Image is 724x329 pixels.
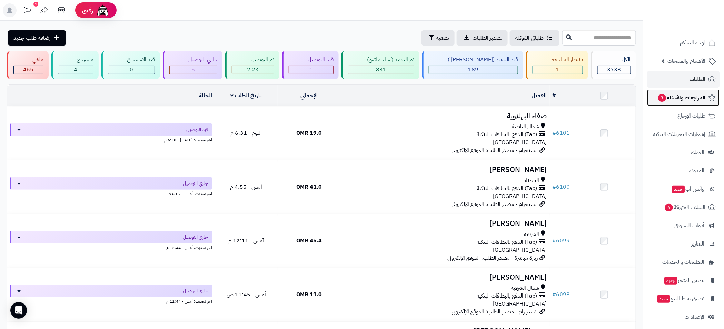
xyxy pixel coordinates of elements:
[515,34,544,42] span: طلباتي المُوكلة
[429,66,518,74] div: 189
[678,111,706,121] span: طلبات الإرجاع
[232,56,274,64] div: تم التوصيل
[657,295,670,303] span: جديد
[553,183,570,191] a: #6100
[50,51,100,79] a: مسترجع 4
[348,56,414,64] div: تم التنفيذ ( ساحة اتين)
[477,185,537,192] span: (Tap) الدفع بالبطاقات البنكية
[664,202,706,212] span: السلات المتروكة
[647,236,720,252] a: التقارير
[183,288,208,295] span: جاري التوصيل
[665,277,677,285] span: جديد
[657,294,705,303] span: تطبيق نقاط البيع
[161,51,224,79] a: جاري التوصيل 5
[13,56,43,64] div: ملغي
[672,184,705,194] span: وآتس آب
[247,66,259,74] span: 2.2K
[657,93,706,102] span: المراجعات والأسئلة
[524,230,539,238] span: الشرقية
[228,237,264,245] span: أمس - 12:11 م
[533,66,583,74] div: 1
[468,66,479,74] span: 189
[10,243,212,251] div: اخر تحديث: أمس - 12:44 م
[170,66,217,74] div: 5
[553,237,570,245] a: #6099
[553,290,570,299] a: #6098
[525,51,589,79] a: بانتظار المراجعة 1
[553,129,570,137] a: #6101
[230,129,262,137] span: اليوم - 6:31 م
[192,66,195,74] span: 5
[33,2,38,7] div: 4
[553,91,556,100] a: #
[309,66,313,74] span: 1
[340,51,421,79] a: تم التنفيذ ( ساحة اتين) 831
[556,66,559,74] span: 1
[343,166,547,174] h3: [PERSON_NAME]
[680,38,706,48] span: لوحة التحكم
[14,66,43,74] div: 465
[607,66,621,74] span: 3738
[493,300,547,308] span: [GEOGRAPHIC_DATA]
[6,51,50,79] a: ملغي 465
[493,138,547,147] span: [GEOGRAPHIC_DATA]
[512,123,539,131] span: شمال الباطنة
[108,66,155,74] div: 0
[100,51,161,79] a: قيد الاسترجاع 0
[58,56,93,64] div: مسترجع
[493,192,547,200] span: [GEOGRAPHIC_DATA]
[300,91,318,100] a: الإجمالي
[8,30,66,46] a: إضافة طلب جديد
[647,199,720,216] a: السلات المتروكة6
[457,30,508,46] a: تصدير الطلبات
[647,217,720,234] a: أدوات التسويق
[647,89,720,106] a: المراجعات والأسئلة3
[421,51,525,79] a: قيد التنفيذ ([PERSON_NAME] ) 189
[452,308,538,316] span: انستجرام - مصدر الطلب: الموقع الإلكتروني
[74,66,78,74] span: 4
[647,309,720,325] a: الإعدادات
[653,129,706,139] span: إشعارات التحويلات البنكية
[10,190,212,197] div: اخر تحديث: أمس - 6:07 م
[224,51,281,79] a: تم التوصيل 2.2K
[647,254,720,270] a: التطبيقات والخدمات
[289,56,334,64] div: قيد التوصيل
[553,183,556,191] span: #
[183,180,208,187] span: جاري التوصيل
[647,181,720,197] a: وآتس آبجديد
[448,254,538,262] span: زيارة مباشرة - مصدر الطلب: الموقع الإلكتروني
[186,126,208,133] span: قيد التوصيل
[477,131,537,139] span: (Tap) الدفع بالبطاقات البنكية
[289,66,333,74] div: 1
[10,302,27,319] div: Open Intercom Messenger
[96,3,110,17] img: ai-face.png
[436,34,449,42] span: تصفية
[553,129,556,137] span: #
[296,183,322,191] span: 41.0 OMR
[421,30,455,46] button: تصفية
[343,273,547,281] h3: [PERSON_NAME]
[658,94,666,102] span: 3
[663,257,705,267] span: التطبيقات والخدمات
[169,56,217,64] div: جاري التوصيل
[10,136,212,143] div: اخر تحديث: [DATE] - 6:38 م
[23,66,34,74] span: 465
[58,66,93,74] div: 4
[82,6,93,14] span: رفيق
[343,220,547,228] h3: [PERSON_NAME]
[647,144,720,161] a: العملاء
[553,237,556,245] span: #
[376,66,386,74] span: 831
[281,51,340,79] a: قيد التوصيل 1
[675,221,705,230] span: أدوات التسويق
[597,56,631,64] div: الكل
[511,284,539,292] span: شمال الشرقية
[13,34,51,42] span: إضافة طلب جديد
[493,246,547,254] span: [GEOGRAPHIC_DATA]
[647,108,720,124] a: طلبات الإرجاع
[647,126,720,142] a: إشعارات التحويلات البنكية
[668,56,706,66] span: الأقسام والمنتجات
[452,200,538,208] span: انستجرام - مصدر الطلب: الموقع الإلكتروني
[685,312,705,322] span: الإعدادات
[227,290,266,299] span: أمس - 11:45 ص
